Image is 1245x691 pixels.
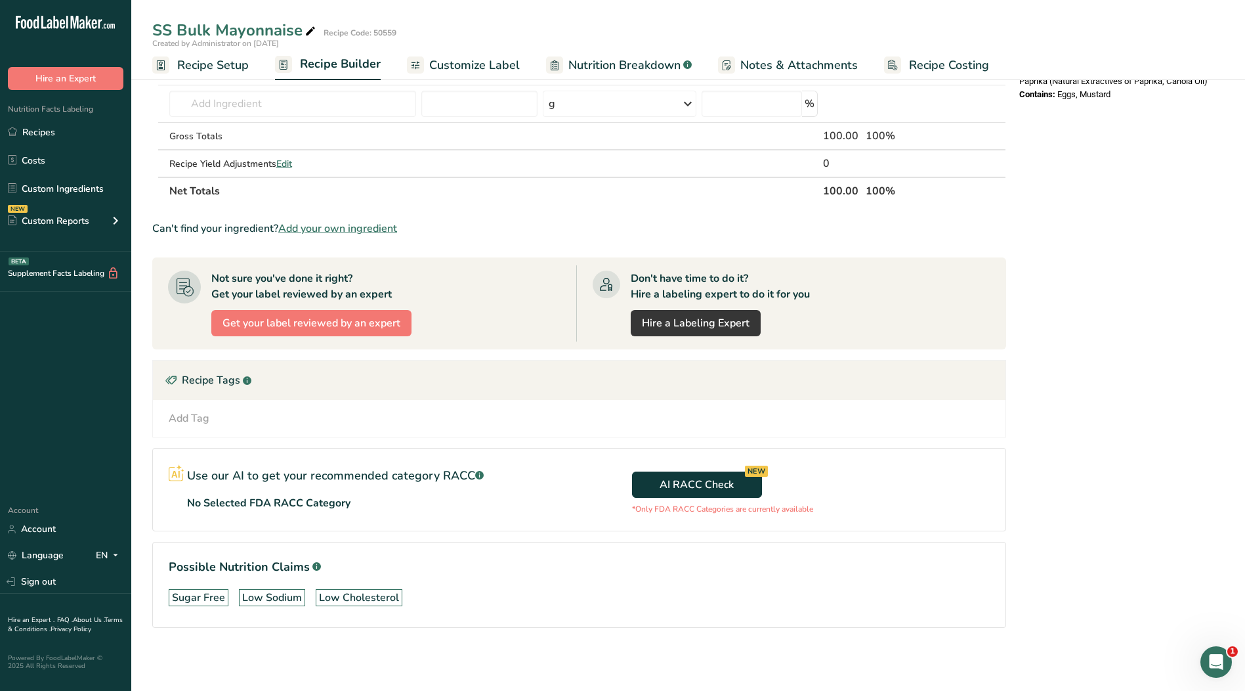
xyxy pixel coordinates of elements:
div: Add Tag [169,411,209,426]
a: Privacy Policy [51,625,91,634]
span: Notes & Attachments [740,56,858,74]
a: Recipe Builder [275,49,381,81]
span: Created by Administrator on [DATE] [152,38,279,49]
button: Hire an Expert [8,67,123,90]
a: Notes & Attachments [718,51,858,80]
iframe: Intercom live chat [1200,646,1232,678]
div: Recipe Code: 50559 [324,27,396,39]
a: Hire an Expert . [8,615,54,625]
a: FAQ . [57,615,73,625]
div: Custom Reports [8,214,89,228]
span: Edit [276,158,292,170]
div: NEW [8,205,28,213]
div: 100.00 [823,128,860,144]
a: About Us . [73,615,104,625]
div: BETA [9,257,29,265]
th: 100.00 [820,177,863,204]
div: Don't have time to do it? Hire a labeling expert to do it for you [631,271,810,302]
div: Recipe Yield Adjustments [169,157,416,171]
div: Powered By FoodLabelMaker © 2025 All Rights Reserved [8,654,123,670]
div: Sugar Free [172,590,225,606]
div: Not sure you've done it right? Get your label reviewed by an expert [211,271,392,302]
span: Eggs, Mustard [1057,89,1110,99]
a: Terms & Conditions . [8,615,123,634]
a: Hire a Labeling Expert [631,310,761,336]
p: Use our AI to get your recommended category RACC [187,467,484,485]
div: Gross Totals [169,129,416,143]
div: Low Cholesterol [319,590,399,606]
span: Recipe Costing [909,56,989,74]
div: NEW [745,466,768,477]
span: AI RACC Check [660,477,734,493]
th: Net Totals [167,177,821,204]
th: 100% [863,177,946,204]
div: Low Sodium [242,590,302,606]
button: Get your label reviewed by an expert [211,310,411,336]
h1: Possible Nutrition Claims [169,558,990,576]
span: Contains: [1019,89,1055,99]
span: 1 [1227,646,1238,657]
p: *Only FDA RACC Categories are currently available [632,503,813,515]
button: AI RACC Check NEW [632,472,762,498]
p: No Selected FDA RACC Category [187,495,350,511]
div: Recipe Tags [153,361,1005,400]
a: Language [8,544,64,567]
a: Customize Label [407,51,520,80]
input: Add Ingredient [169,91,416,117]
div: EN [96,548,123,564]
span: Customize Label [429,56,520,74]
span: Nutrition Breakdown [568,56,681,74]
div: g [549,96,555,112]
div: SS Bulk Mayonnaise [152,18,318,42]
a: Recipe Costing [884,51,989,80]
span: Recipe Builder [300,55,381,73]
div: 0 [823,156,860,171]
a: Nutrition Breakdown [546,51,692,80]
span: Add your own ingredient [278,221,397,236]
span: Recipe Setup [177,56,249,74]
a: Recipe Setup [152,51,249,80]
div: Can't find your ingredient? [152,221,1006,236]
div: 100% [866,128,944,144]
span: Get your label reviewed by an expert [222,315,400,331]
